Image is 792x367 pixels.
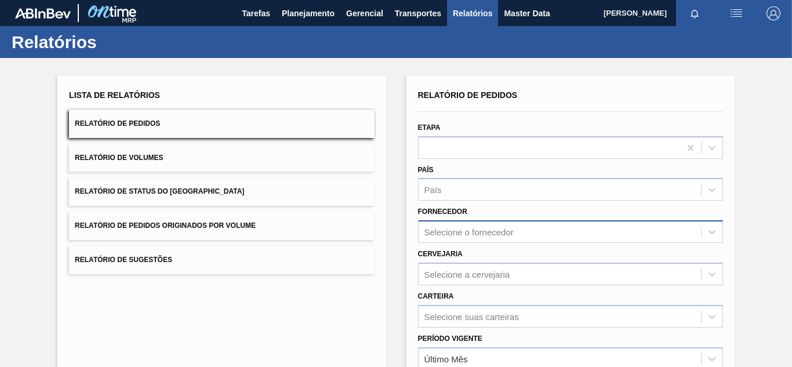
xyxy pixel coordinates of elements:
[69,90,160,100] span: Lista de Relatórios
[395,6,441,20] span: Transportes
[504,6,550,20] span: Master Data
[424,185,442,195] div: País
[242,6,270,20] span: Tarefas
[729,6,743,20] img: userActions
[15,8,71,19] img: TNhmsLtSVTkK8tSr43FrP2fwEKptu5GPRR3wAAAABJRU5ErkJggg==
[75,187,244,195] span: Relatório de Status do [GEOGRAPHIC_DATA]
[69,212,374,240] button: Relatório de Pedidos Originados por Volume
[418,123,441,132] label: Etapa
[69,246,374,274] button: Relatório de Sugestões
[424,227,514,237] div: Selecione o fornecedor
[346,6,383,20] span: Gerencial
[75,154,163,162] span: Relatório de Volumes
[418,335,482,343] label: Período Vigente
[75,221,256,230] span: Relatório de Pedidos Originados por Volume
[69,110,374,138] button: Relatório de Pedidos
[418,208,467,216] label: Fornecedor
[69,177,374,206] button: Relatório de Status do [GEOGRAPHIC_DATA]
[75,119,160,128] span: Relatório de Pedidos
[766,6,780,20] img: Logout
[69,144,374,172] button: Relatório de Volumes
[676,5,713,21] button: Notificações
[418,250,463,258] label: Cervejaria
[418,292,454,300] label: Carteira
[418,166,434,174] label: País
[453,6,492,20] span: Relatórios
[282,6,335,20] span: Planejamento
[424,354,468,364] div: Último Mês
[418,90,518,100] span: Relatório de Pedidos
[424,311,519,321] div: Selecione suas carteiras
[424,269,510,279] div: Selecione a cervejaria
[12,35,217,49] h1: Relatórios
[75,256,172,264] span: Relatório de Sugestões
